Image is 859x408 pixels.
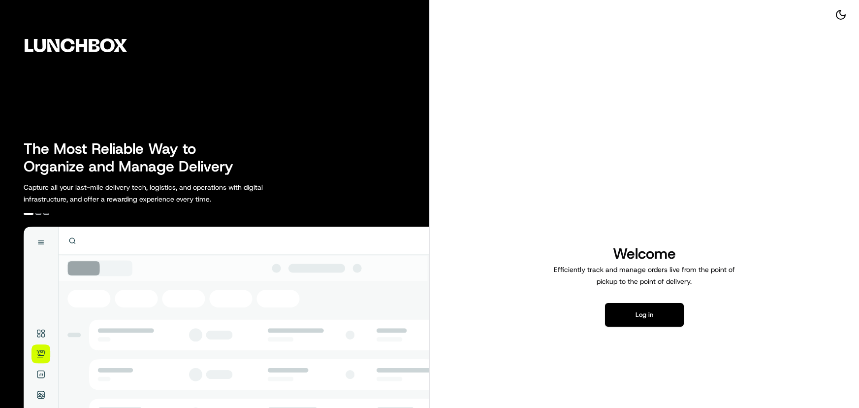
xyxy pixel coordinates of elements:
[605,303,684,327] button: Log in
[6,6,146,85] img: Company Logo
[550,244,739,264] h1: Welcome
[24,181,307,205] p: Capture all your last-mile delivery tech, logistics, and operations with digital infrastructure, ...
[550,264,739,287] p: Efficiently track and manage orders live from the point of pickup to the point of delivery.
[24,140,244,175] h2: The Most Reliable Way to Organize and Manage Delivery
